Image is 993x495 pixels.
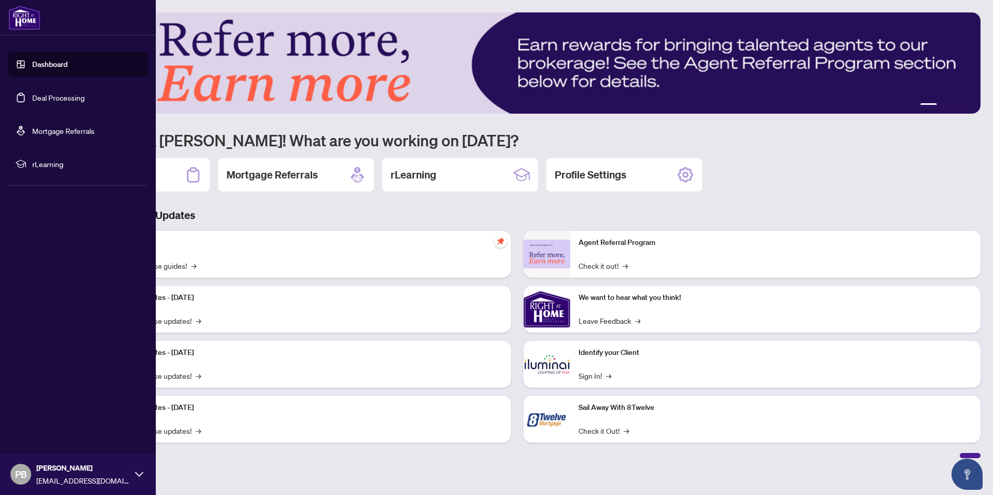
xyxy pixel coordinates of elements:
p: We want to hear what you think! [579,292,972,304]
span: pushpin [494,235,507,247]
button: 5 [966,103,970,107]
span: → [624,425,629,436]
a: Leave Feedback→ [579,315,640,326]
p: Sail Away With 8Twelve [579,402,972,414]
a: Deal Processing [32,93,85,102]
span: → [196,315,201,326]
a: Mortgage Referrals [32,126,95,135]
button: 2 [941,103,945,107]
button: 3 [949,103,954,107]
span: [EMAIL_ADDRESS][DOMAIN_NAME] [36,475,130,486]
a: Check it out!→ [579,260,628,271]
p: Self-Help [109,237,503,249]
h2: rLearning [391,168,436,182]
p: Platform Updates - [DATE] [109,347,503,359]
img: Sail Away With 8Twelve [524,396,570,443]
h1: Welcome back [PERSON_NAME]! What are you working on [DATE]? [54,130,981,150]
span: → [606,370,611,381]
img: Slide 0 [54,12,981,114]
span: [PERSON_NAME] [36,462,130,474]
img: We want to hear what you think! [524,286,570,333]
span: PB [15,467,27,482]
span: → [196,425,201,436]
button: Open asap [951,459,983,490]
img: Agent Referral Program [524,240,570,268]
img: Identify your Client [524,341,570,388]
p: Platform Updates - [DATE] [109,292,503,304]
p: Identify your Client [579,347,972,359]
span: → [635,315,640,326]
h3: Brokerage & Industry Updates [54,208,981,223]
h2: Mortgage Referrals [226,168,318,182]
button: 1 [920,103,937,107]
span: → [191,260,196,271]
a: Check it Out!→ [579,425,629,436]
a: Sign In!→ [579,370,611,381]
span: → [623,260,628,271]
p: Platform Updates - [DATE] [109,402,503,414]
button: 4 [958,103,962,107]
h2: Profile Settings [555,168,626,182]
img: logo [8,5,41,30]
p: Agent Referral Program [579,237,972,249]
span: → [196,370,201,381]
span: rLearning [32,158,140,170]
a: Dashboard [32,60,68,69]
